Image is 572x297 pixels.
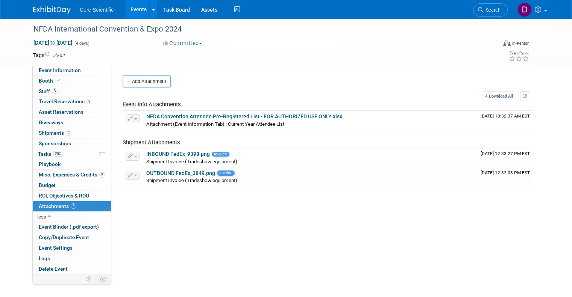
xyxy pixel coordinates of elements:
span: Attachment (Event Information Tab) : Current Year Attendee List [146,121,284,127]
a: Shipments2 [33,128,111,138]
span: less [37,214,46,220]
span: Invoice [217,170,235,175]
td: Upload Timestamp [478,167,533,186]
button: Committed [160,39,205,47]
a: Asset Reservations [33,107,111,117]
a: Event Settings [33,243,111,253]
div: Event Rating [509,51,529,55]
span: Event Settings [39,245,73,251]
a: ROI, Objectives & ROO [33,191,111,201]
span: Delete Event [39,266,68,272]
a: OUTBOUND FedEx_3849.png [146,170,215,176]
span: (4 days) [74,41,90,46]
div: In-Person [512,41,530,46]
span: Invoice [212,152,229,157]
a: Copy/Duplicate Event [33,232,111,243]
span: 20% [53,151,63,157]
span: Budget [39,182,56,188]
a: Event Information [33,65,111,75]
td: Personalize Event Tab Strip [83,274,96,284]
a: NFDA Convention Attendee Pre-Registered List - FOR AUTHORIZED USE ONLY.xlsx [146,113,342,119]
span: Playbook [39,161,61,167]
span: 2 [86,99,92,104]
td: Upload Timestamp [478,111,533,130]
a: Misc. Expenses & Credits2 [33,170,111,180]
a: Edit [53,53,65,58]
a: Logs [33,253,111,264]
div: Event Format [456,39,530,50]
span: 2 [66,130,71,136]
td: Toggle Event Tabs [96,274,111,284]
span: 3 [71,203,76,209]
span: Attachments [39,203,76,209]
td: Tags [33,51,65,59]
span: Search [483,7,501,13]
span: Tasks [38,151,63,157]
span: 3 [52,88,58,94]
span: to [49,40,56,46]
span: Shipment Attachments [123,139,180,146]
a: Playbook [33,159,111,169]
img: ExhibitDay [33,6,71,14]
img: Danielle Wiesemann [517,3,532,17]
div: NFDA International Convention & Expo 2024 [31,23,487,36]
span: Sponsorships [39,140,71,146]
span: Giveaways [39,119,63,125]
a: Search [473,3,508,17]
span: Copy/Duplicate Event [39,234,89,240]
span: Event Binder (.pdf export) [39,224,99,230]
button: Add Attachment [123,75,171,87]
span: Upload Timestamp [481,170,530,175]
span: Event Information [39,67,81,73]
span: Misc. Expenses & Credits [39,172,105,178]
a: Attachments3 [33,201,111,211]
span: Event Info Attachments [123,101,181,108]
span: Upload Timestamp [481,151,530,156]
td: Upload Timestamp [478,148,533,167]
span: 2 [99,172,105,178]
a: Travel Reservations2 [33,96,111,107]
a: Giveaways [33,118,111,128]
span: ROI, Objectives & ROO [39,193,89,199]
a: Tasks20% [33,149,111,159]
a: Download All [482,91,515,101]
a: Staff3 [33,86,111,96]
img: Format-Inperson.png [503,40,511,46]
span: Core Scientific [80,7,114,13]
a: Booth [33,76,111,86]
span: Logs [39,255,50,261]
a: Sponsorships [33,139,111,149]
a: INBOUND FedEx_9398.png [146,151,210,157]
span: Staff [39,88,58,94]
span: Asset Reservations [39,109,83,115]
a: Event Binder (.pdf export) [33,222,111,232]
a: less [33,212,111,222]
span: Shipments [39,130,71,136]
a: Budget [33,180,111,190]
span: Travel Reservations [39,98,92,104]
span: Shipment Invoice (Tradeshow equipment) [146,159,237,164]
a: Delete Event [33,264,111,274]
span: [DATE] [DATE] [33,39,73,46]
i: Booth reservation complete [56,78,60,83]
span: Booth [39,78,62,84]
span: Shipment Invoice (Tradeshow equipment) [146,178,237,183]
span: Upload Timestamp [481,113,530,119]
